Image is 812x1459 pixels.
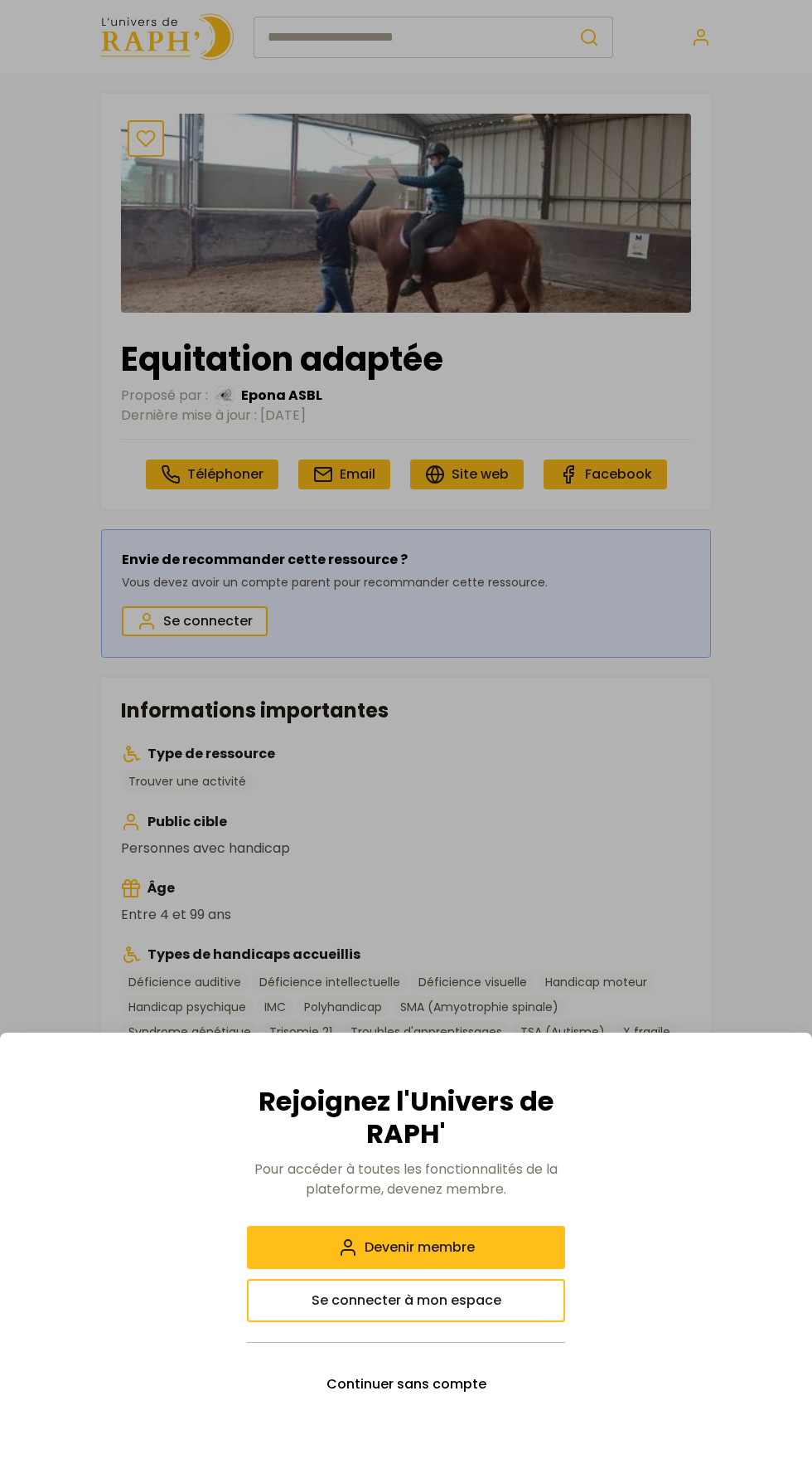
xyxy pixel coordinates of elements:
span: Se connecter à mon espace [312,1291,501,1311]
p: Pour accéder à toutes les fonctionnalités de la plateforme, devenez membre. [247,1160,565,1199]
button: Se connecter à mon espace [247,1279,565,1322]
button: Devenir membre [247,1226,565,1269]
button: Continuer sans compte [247,1363,565,1406]
span: Devenir membre [365,1238,475,1257]
h2: Rejoignez l'Univers de RAPH' [247,1086,565,1150]
span: Continuer sans compte [326,1374,486,1394]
